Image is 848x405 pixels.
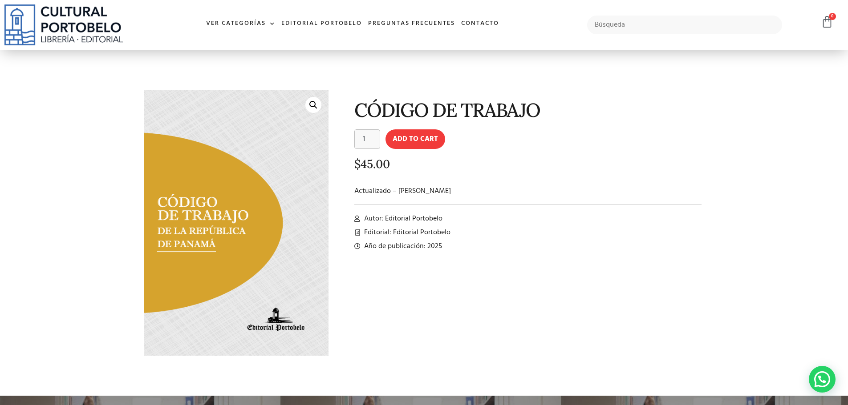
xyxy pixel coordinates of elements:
[385,129,445,149] button: Add to cart
[458,14,502,33] a: Contacto
[587,16,783,34] input: Búsqueda
[362,227,450,238] span: Editorial: Editorial Portobelo
[354,100,702,120] h1: CÓDIGO DE TRABAJO
[354,156,390,171] bdi: 45.00
[305,97,321,113] a: 🔍
[203,14,278,33] a: Ver Categorías
[362,241,442,252] span: Año de publicación: 2025
[278,14,365,33] a: Editorial Portobelo
[821,16,833,28] a: 0
[365,14,458,33] a: Preguntas frecuentes
[809,366,836,393] div: Contactar por WhatsApp
[354,129,380,149] input: Product quantity
[829,13,836,20] span: 0
[354,156,361,171] span: $
[362,213,442,224] span: Autor: Editorial Portobelo
[354,186,702,196] p: Actualizado – [PERSON_NAME]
